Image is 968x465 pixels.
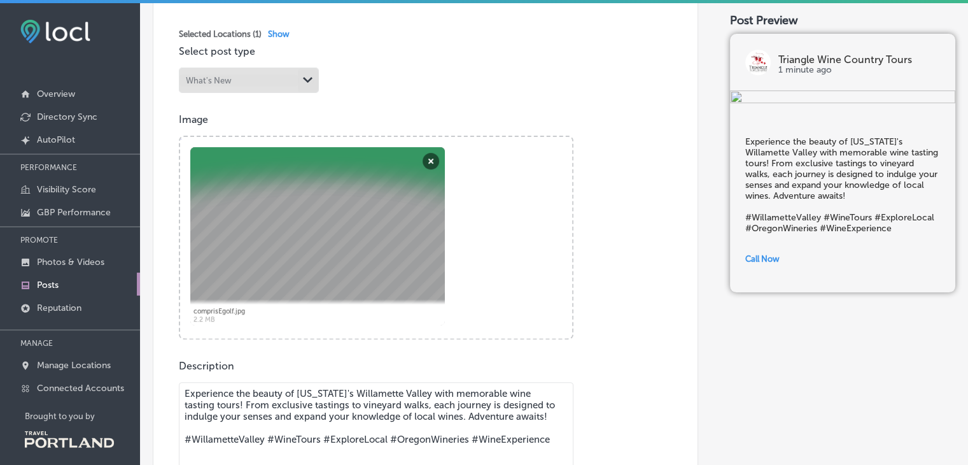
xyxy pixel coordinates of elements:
[179,29,262,39] span: Selected Locations ( 1 )
[37,257,104,268] p: Photos & Videos
[37,383,124,394] p: Connected Accounts
[37,89,75,99] p: Overview
[25,411,140,421] p: Brought to you by
[37,111,97,122] p: Directory Sync
[179,360,234,372] label: Description
[25,431,114,448] img: Travel Portland
[730,90,955,106] img: 7c7b5bfa-bbcb-48b6-ab6e-00dd677096c6
[745,50,771,75] img: logo
[268,29,290,39] span: Show
[186,76,232,85] div: What's New
[37,184,96,195] p: Visibility Score
[37,280,59,290] p: Posts
[20,20,90,43] img: fda3e92497d09a02dc62c9cd864e3231.png
[179,113,672,125] p: Image
[745,254,780,264] span: Call Now
[37,303,81,313] p: Reputation
[179,45,672,57] p: Select post type
[37,134,75,145] p: AutoPilot
[730,13,955,27] div: Post Preview
[180,137,271,149] a: Powered by PQINA
[37,360,111,371] p: Manage Locations
[745,136,940,234] h5: Experience the beauty of [US_STATE]'s Willamette Valley with memorable wine tasting tours! From e...
[778,55,940,65] p: Triangle Wine Country Tours
[778,65,940,75] p: 1 minute ago
[37,207,111,218] p: GBP Performance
